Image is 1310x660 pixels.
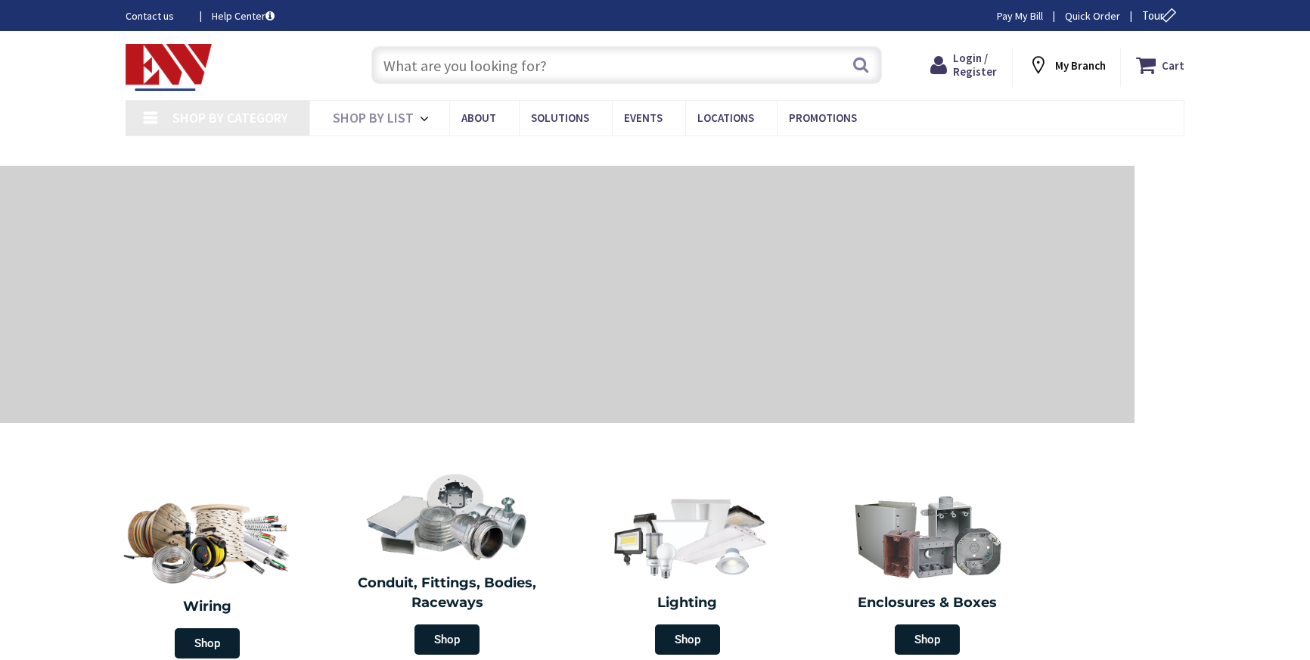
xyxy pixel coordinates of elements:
strong: My Branch [1055,58,1106,73]
span: Shop By Category [172,109,288,126]
h2: Wiring [95,597,320,617]
span: Tour [1142,8,1181,23]
span: Shop By List [333,109,414,126]
span: Events [624,111,663,125]
a: Contact us [126,8,188,23]
span: Shop [414,624,480,655]
strong: Cart [1162,51,1184,79]
input: What are you looking for? [371,46,882,84]
img: Electrical Wholesalers, Inc. [126,44,212,91]
a: Pay My Bill [997,8,1043,23]
a: Quick Order [1065,8,1120,23]
h2: Lighting [579,593,796,613]
span: Promotions [789,111,857,125]
div: My Branch [1028,51,1106,79]
a: Cart [1136,51,1184,79]
span: Solutions [531,111,589,125]
span: About [461,111,496,125]
span: Locations [697,111,754,125]
h2: Enclosures & Boxes [819,593,1037,613]
h2: Conduit, Fittings, Bodies, Raceways [339,574,557,612]
a: Help Center [212,8,275,23]
span: Shop [895,624,960,655]
span: Shop [655,624,720,655]
a: Login / Register [930,51,997,79]
span: Login / Register [953,51,997,79]
span: Shop [175,628,240,658]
